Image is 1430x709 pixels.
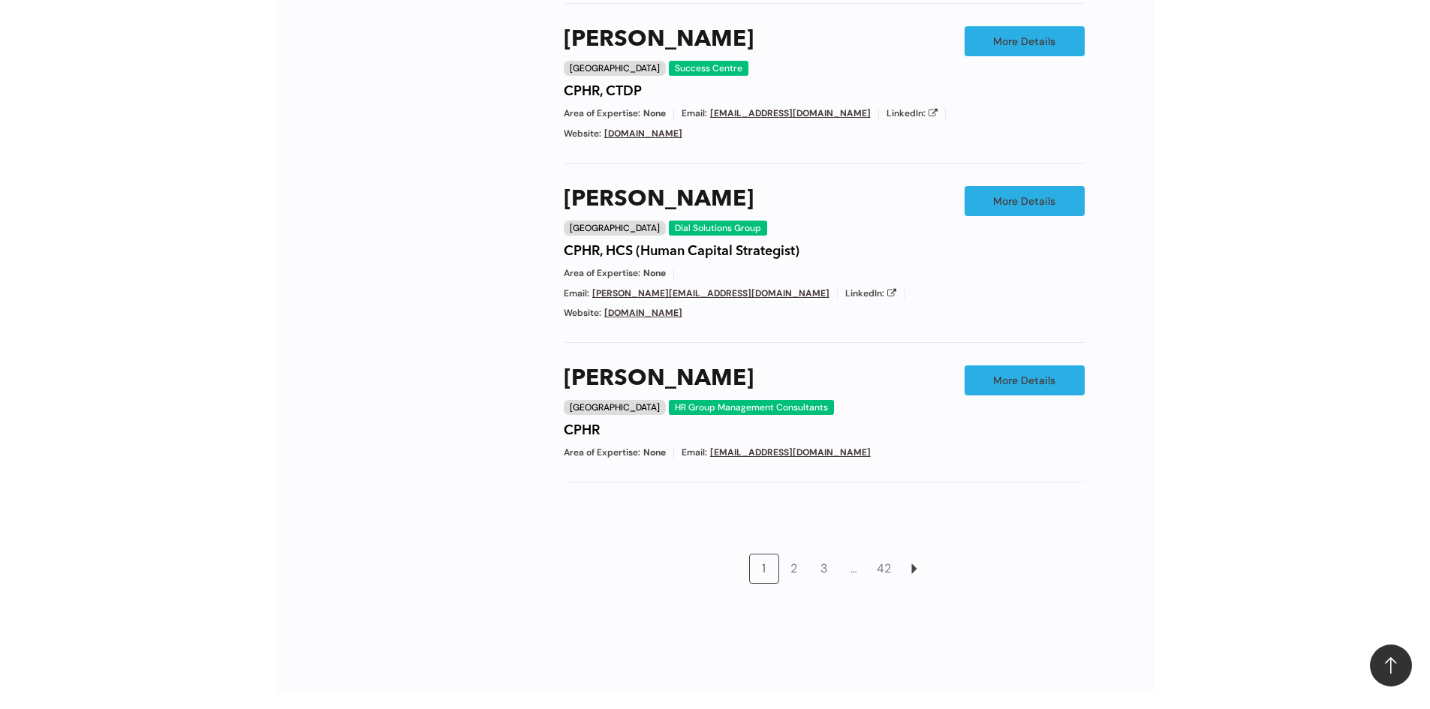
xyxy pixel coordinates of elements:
[592,287,829,299] a: [PERSON_NAME][EMAIL_ADDRESS][DOMAIN_NAME]
[564,61,666,76] div: [GEOGRAPHIC_DATA]
[564,365,754,392] a: [PERSON_NAME]
[845,287,884,300] span: LinkedIn:
[643,267,666,280] span: None
[710,107,871,119] a: [EMAIL_ADDRESS][DOMAIN_NAME]
[682,446,707,459] span: Email:
[564,446,640,459] span: Area of Expertise:
[887,107,926,120] span: LinkedIn:
[682,107,707,120] span: Email:
[564,267,640,280] span: Area of Expertise:
[564,287,589,300] span: Email:
[810,554,838,583] a: 3
[564,128,601,140] span: Website:
[965,26,1085,56] a: More Details
[564,83,642,100] h4: CPHR, CTDP
[564,422,600,439] h4: CPHR
[840,554,869,583] a: …
[564,307,601,320] span: Website:
[965,365,1085,395] a: More Details
[564,243,799,260] h4: CPHR, HCS (Human Capital Strategist)
[604,307,682,319] a: [DOMAIN_NAME]
[604,128,682,140] a: [DOMAIN_NAME]
[564,221,666,236] div: [GEOGRAPHIC_DATA]
[870,554,899,583] a: 42
[669,221,767,236] div: Dial Solutions Group
[643,446,666,459] span: None
[750,554,778,583] a: 1
[669,400,834,415] div: HR Group Management Consultants
[710,446,871,458] a: [EMAIL_ADDRESS][DOMAIN_NAME]
[564,26,754,53] a: [PERSON_NAME]
[564,400,666,415] div: [GEOGRAPHIC_DATA]
[669,61,748,76] div: Success Centre
[965,186,1085,216] a: More Details
[643,107,666,120] span: None
[564,186,754,213] a: [PERSON_NAME]
[564,107,640,120] span: Area of Expertise:
[780,554,808,583] a: 2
